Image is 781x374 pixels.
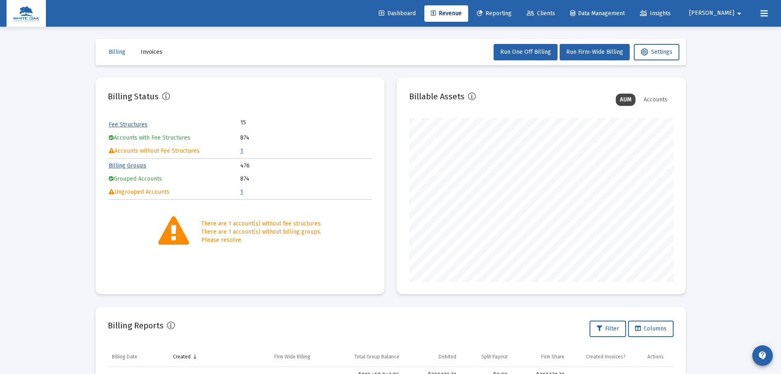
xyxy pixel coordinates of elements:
span: Columns [635,325,667,332]
a: Revenue [424,5,468,22]
td: Column Firm Wide Billing [256,347,329,367]
td: Ungrouped Accounts [109,186,240,198]
td: Column Total Group Balance [329,347,403,367]
div: AUM [616,94,635,106]
a: Dashboard [372,5,422,22]
div: Total Group Balance [354,353,399,360]
h2: Billing Reports [108,319,164,332]
button: Columns [628,321,674,337]
div: Firm Wide Billing [274,353,310,360]
span: [PERSON_NAME] [689,10,734,17]
td: Accounts without Fee Structures [109,145,240,157]
td: 874 [240,132,371,144]
a: Fee Structures [109,121,148,128]
div: Debited [439,353,456,360]
button: Run Firm-Wide Billing [560,44,630,60]
span: Dashboard [379,10,416,17]
div: Actions [647,353,664,360]
td: 874 [240,173,371,185]
div: Created [173,353,191,360]
td: Column Actions [643,347,674,367]
div: There are 1 account(s) without fee structures. [201,220,322,228]
span: Filter [597,325,619,332]
td: Column Created Invoices? [569,347,643,367]
div: Accounts [640,94,672,106]
a: Billing Groups [109,162,146,169]
td: Grouped Accounts [109,173,240,185]
span: Billing [109,48,125,55]
div: Split Payout [481,353,508,360]
h2: Billing Status [108,90,159,103]
button: Filter [590,321,626,337]
div: Billing Date [112,353,137,360]
div: Created Invoices? [586,353,626,360]
a: Insights [633,5,677,22]
td: Accounts with Fee Structures [109,132,240,144]
mat-icon: arrow_drop_down [734,5,744,22]
div: Firm Share [541,353,565,360]
td: Column Firm Share [512,347,569,367]
a: 1 [240,147,243,154]
button: Run One Off Billing [494,44,558,60]
td: 476 [240,160,371,172]
span: Insights [640,10,671,17]
div: Please resolve. [201,236,322,244]
span: Run One Off Billing [500,48,551,55]
td: Column Billing Date [108,347,169,367]
td: 15 [240,119,306,127]
span: Reporting [477,10,512,17]
button: [PERSON_NAME] [679,5,754,21]
td: Column Debited [403,347,460,367]
span: Invoices [141,48,162,55]
a: Clients [520,5,562,22]
span: Revenue [431,10,462,17]
span: Settings [641,48,672,55]
mat-icon: contact_support [758,351,767,360]
button: Invoices [134,44,169,60]
a: 1 [240,188,243,195]
span: Clients [527,10,555,17]
button: Settings [634,44,679,60]
a: Data Management [564,5,631,22]
a: Reporting [470,5,518,22]
h2: Billable Assets [409,90,465,103]
button: Billing [102,44,132,60]
span: Run Firm-Wide Billing [566,48,623,55]
td: Column Created [169,347,256,367]
div: There are 1 account(s) without billing groups. [201,228,322,236]
span: Data Management [570,10,625,17]
img: Dashboard [13,5,40,22]
td: Column Split Payout [460,347,512,367]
